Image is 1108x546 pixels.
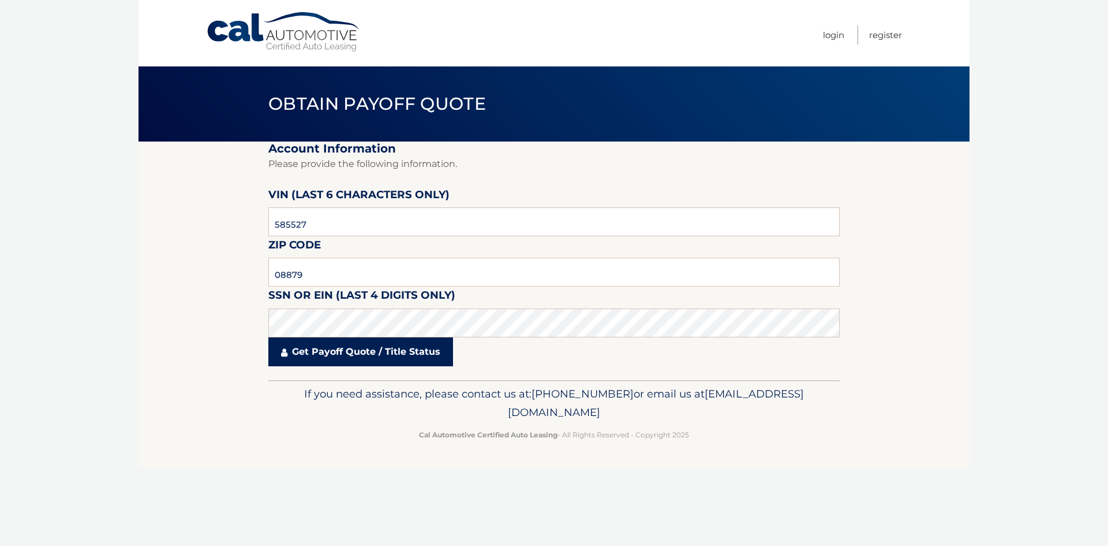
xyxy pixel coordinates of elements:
a: Register [869,25,902,44]
label: Zip Code [268,236,321,258]
a: Get Payoff Quote / Title Status [268,337,453,366]
p: Please provide the following information. [268,156,840,172]
label: VIN (last 6 characters only) [268,186,450,207]
a: Login [823,25,844,44]
p: If you need assistance, please contact us at: or email us at [276,385,832,422]
span: Obtain Payoff Quote [268,93,486,114]
h2: Account Information [268,142,840,156]
p: - All Rights Reserved - Copyright 2025 [276,429,832,441]
span: [PHONE_NUMBER] [531,387,634,400]
label: SSN or EIN (last 4 digits only) [268,287,455,308]
strong: Cal Automotive Certified Auto Leasing [419,430,557,439]
a: Cal Automotive [206,12,362,53]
